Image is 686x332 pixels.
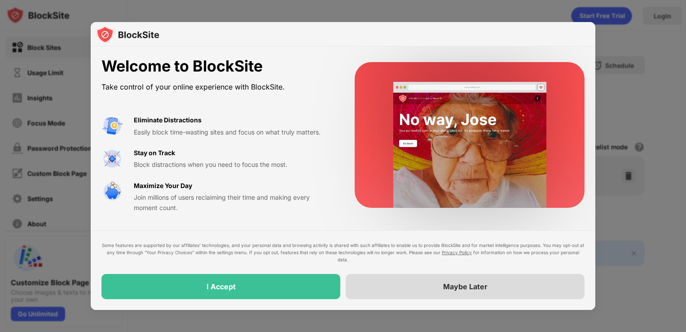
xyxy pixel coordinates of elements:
[134,193,333,213] div: Join millions of users reclaiming their time and making every moment count.
[134,127,333,137] div: Easily block time-wasting sites and focus on what truly matters.
[134,148,175,158] div: Stay on Track
[101,148,123,170] img: value-focus.svg
[134,115,202,125] div: Eliminate Distractions
[207,282,236,291] div: I Accept
[443,282,488,291] div: Maybe Later
[101,81,333,94] div: Take control of your online experience with BlockSite.
[101,181,123,202] img: value-safe-time.svg
[101,57,333,76] div: Welcome to BlockSite
[134,181,192,191] div: Maximize Your Day
[442,250,472,255] a: Privacy Policy
[101,242,585,263] div: Some features are supported by our affiliates’ technologies, and your personal data and browsing ...
[96,26,159,44] img: logo-blocksite.svg
[101,115,123,137] img: value-avoid-distractions.svg
[134,160,333,170] div: Block distractions when you need to focus the most.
